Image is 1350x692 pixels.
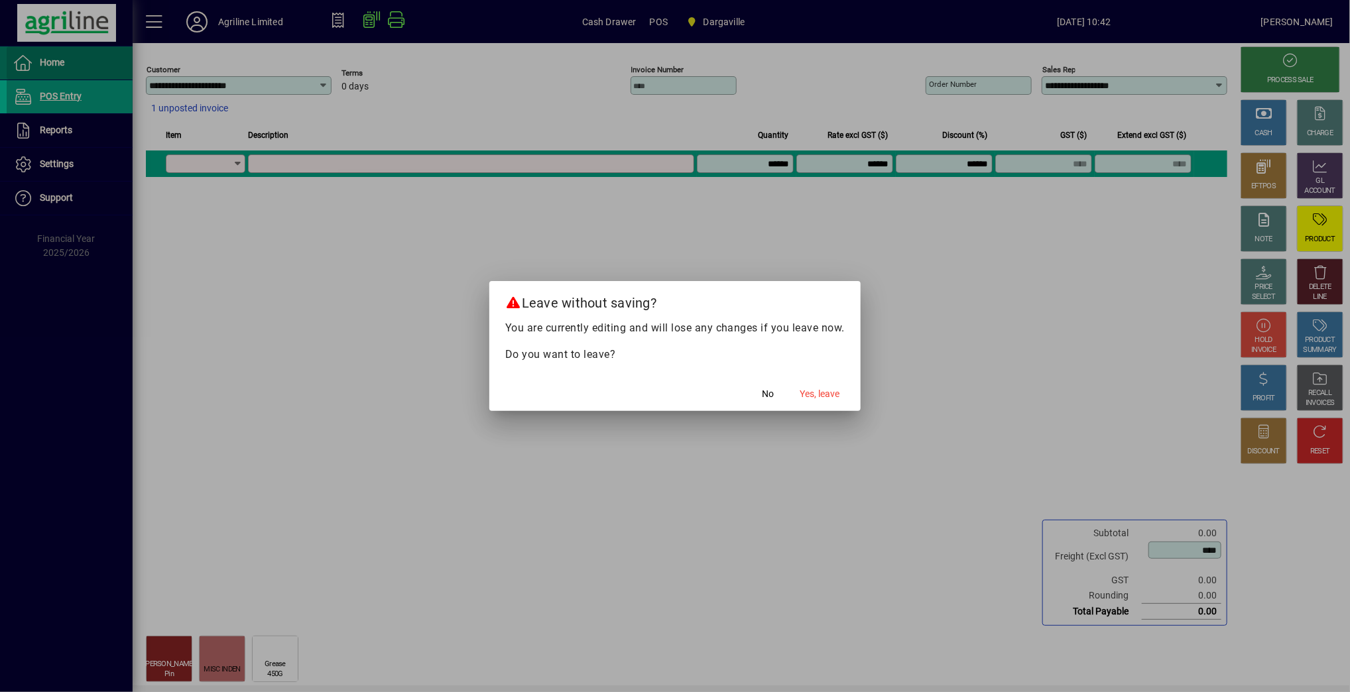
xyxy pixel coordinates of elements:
span: Yes, leave [800,387,839,401]
p: You are currently editing and will lose any changes if you leave now. [505,320,845,336]
button: No [747,382,789,406]
h2: Leave without saving? [489,281,861,319]
span: No [762,387,774,401]
button: Yes, leave [794,382,845,406]
p: Do you want to leave? [505,347,845,363]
